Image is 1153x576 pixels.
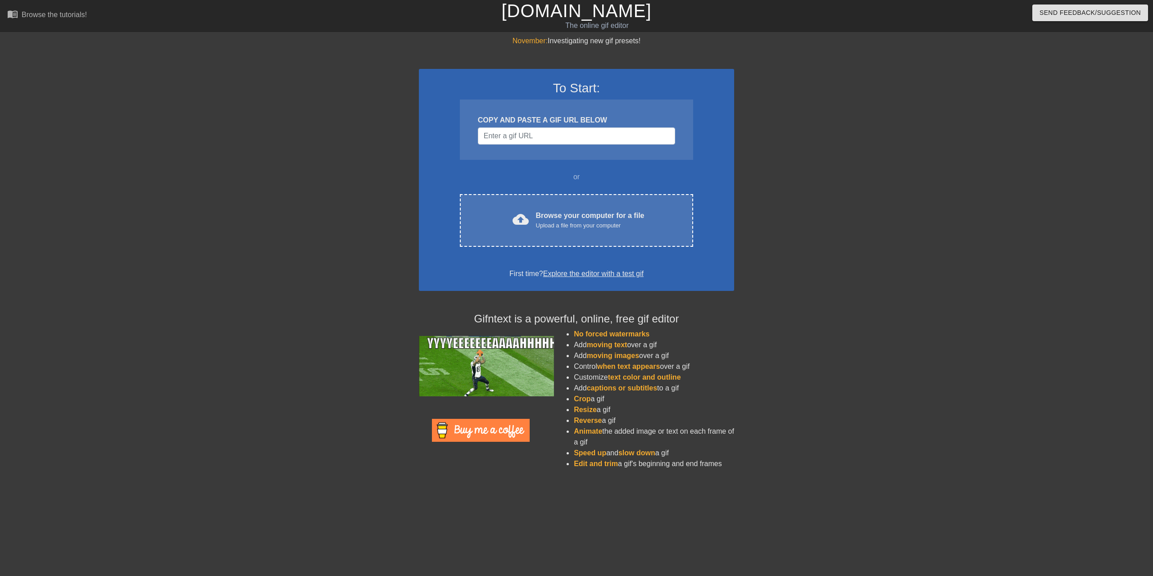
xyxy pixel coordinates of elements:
[574,460,618,467] span: Edit and trim
[432,419,530,442] img: Buy Me A Coffee
[419,313,734,326] h4: Gifntext is a powerful, online, free gif editor
[587,352,639,359] span: moving images
[574,404,734,415] li: a gif
[574,361,734,372] li: Control over a gif
[587,341,627,349] span: moving text
[574,350,734,361] li: Add over a gif
[574,458,734,469] li: a gif's beginning and end frames
[431,81,722,96] h3: To Start:
[618,449,655,457] span: slow down
[543,270,644,277] a: Explore the editor with a test gif
[574,394,734,404] li: a gif
[574,330,649,338] span: No forced watermarks
[1040,7,1141,18] span: Send Feedback/Suggestion
[574,372,734,383] li: Customize
[574,427,602,435] span: Animate
[431,268,722,279] div: First time?
[419,336,554,396] img: football_small.gif
[574,448,734,458] li: and a gif
[574,383,734,394] li: Add to a gif
[513,37,548,45] span: November:
[389,20,805,31] div: The online gif editor
[442,172,711,182] div: or
[574,415,734,426] li: a gif
[419,36,734,46] div: Investigating new gif presets!
[501,1,651,21] a: [DOMAIN_NAME]
[597,363,660,370] span: when text appears
[1032,5,1148,21] button: Send Feedback/Suggestion
[478,115,675,126] div: COPY AND PASTE A GIF URL BELOW
[574,340,734,350] li: Add over a gif
[536,210,645,230] div: Browse your computer for a file
[574,449,606,457] span: Speed up
[22,11,87,18] div: Browse the tutorials!
[7,9,87,23] a: Browse the tutorials!
[513,211,529,227] span: cloud_upload
[574,406,597,413] span: Resize
[574,417,602,424] span: Reverse
[608,373,681,381] span: text color and outline
[536,221,645,230] div: Upload a file from your computer
[574,426,734,448] li: the added image or text on each frame of a gif
[7,9,18,19] span: menu_book
[574,395,590,403] span: Crop
[587,384,657,392] span: captions or subtitles
[478,127,675,145] input: Username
